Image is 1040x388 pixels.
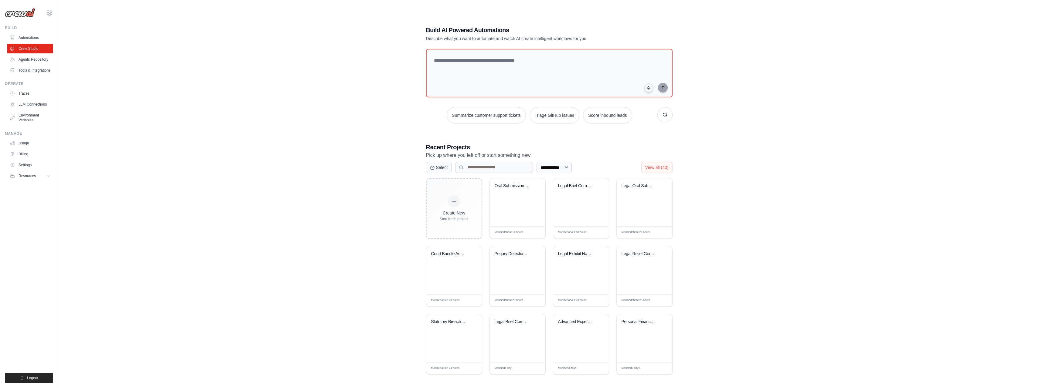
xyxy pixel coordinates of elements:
[7,138,53,148] a: Usage
[7,160,53,170] a: Settings
[641,162,673,173] button: View all (40)
[531,230,536,235] span: Edit
[558,319,595,325] div: Advanced Experiment & A/B Testing Automation
[467,366,472,371] span: Edit
[7,100,53,109] a: LLM Connections
[5,81,53,86] div: Operate
[622,319,658,325] div: Personal Finance Orchestrator (ING to Sheets to Calendar)
[5,8,35,17] img: Logo
[440,217,469,221] div: Start fresh project
[644,83,653,93] button: Click to speak your automation idea
[27,376,38,380] span: Logout
[495,230,523,234] span: Modified about 12 hours
[495,183,531,189] div: Oral Submission Synthesiser
[7,89,53,98] a: Traces
[622,251,658,257] div: Legal Relief Generator - Judicial Review Automation
[558,230,587,234] span: Modified about 18 hours
[558,251,595,257] div: Legal Exhibit Navigator & QA System
[645,165,669,170] span: View all (40)
[658,366,663,371] span: Edit
[7,55,53,64] a: Agents Repository
[531,298,536,303] span: Edit
[5,373,53,383] button: Logout
[594,230,599,235] span: Edit
[558,366,577,370] span: Modified 3 days
[5,131,53,136] div: Manage
[622,366,640,370] span: Modified 7 days
[594,366,599,371] span: Edit
[583,107,632,123] button: Score inbound leads
[7,33,53,42] a: Automations
[558,183,595,189] div: Legal Brief Compiler w. Couchbase
[431,251,468,257] div: Court Bundle Assembly System
[19,174,36,178] span: Resources
[495,366,512,370] span: Modified 1 day
[5,25,53,30] div: Build
[431,366,460,370] span: Modified about 24 hours
[440,210,469,216] div: Create New
[658,298,663,303] span: Edit
[426,35,630,42] p: Describe what you want to automate and watch AI create intelligent workflows for you
[531,366,536,371] span: Edit
[7,66,53,75] a: Tools & Integrations
[7,110,53,125] a: Environment Variables
[622,183,658,189] div: Legal Oral Submission Assistant
[658,230,663,235] span: Edit
[426,26,630,34] h1: Build AI Powered Automations
[426,162,452,173] button: Select
[467,298,472,303] span: Edit
[495,319,531,325] div: Legal Brief Compiler & Judicial Review Assistant
[447,107,526,123] button: Summarize customer support tickets
[431,319,468,325] div: Statutory Breach Scanner - Irish Legal Document Analysis
[558,298,587,302] span: Modified about 23 hours
[530,107,579,123] button: Triage GitHub issues
[7,171,53,181] button: Resources
[622,298,650,302] span: Modified about 23 hours
[622,230,650,234] span: Modified about 22 hours
[594,298,599,303] span: Edit
[426,143,673,151] h3: Recent Projects
[495,251,531,257] div: Perjury Detection System
[495,298,523,302] span: Modified about 23 hours
[657,107,673,122] button: Get new suggestions
[426,151,673,159] p: Pick up where you left off or start something new
[7,149,53,159] a: Billing
[431,298,460,302] span: Modified about 23 hours
[7,44,53,53] a: Crew Studio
